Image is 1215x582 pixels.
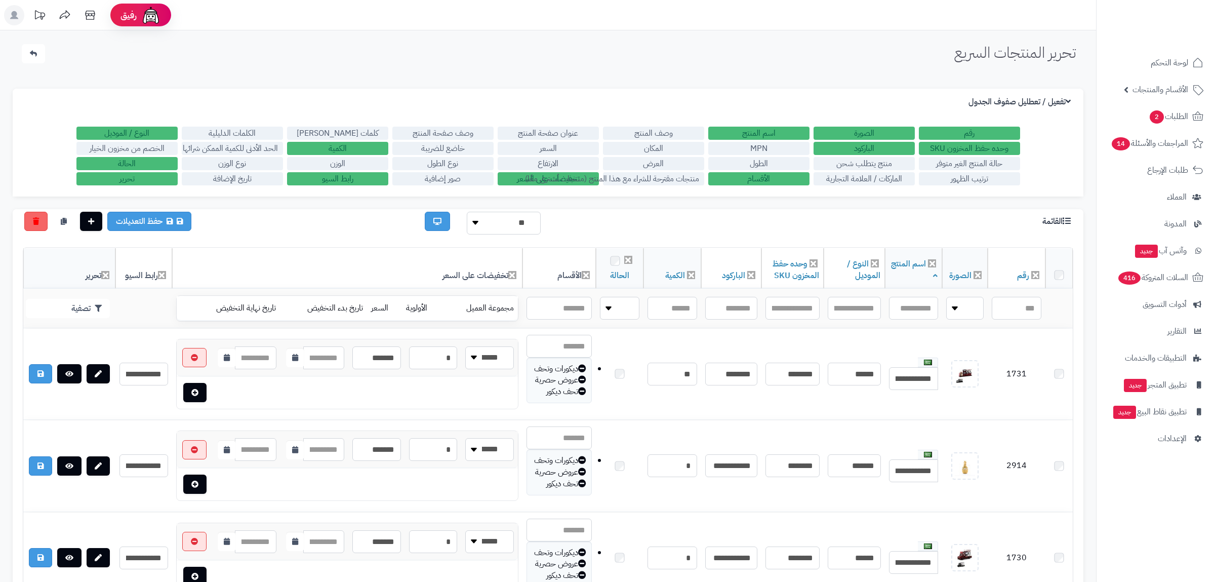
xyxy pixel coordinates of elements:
span: العملاء [1167,190,1187,204]
h3: القائمة [1042,217,1073,226]
span: 416 [1118,271,1141,285]
label: المكان [603,142,704,155]
a: السلات المتروكة416 [1103,265,1209,290]
a: حفظ التعديلات [107,212,191,231]
th: تحرير [23,248,115,289]
td: 1731 [988,329,1045,420]
a: الإعدادات [1103,426,1209,451]
label: وصف المنتج [603,127,704,140]
label: تاريخ الإضافة [182,172,283,185]
div: تحف ديكور [532,570,587,581]
a: تطبيق المتجرجديد [1103,373,1209,397]
span: التطبيقات والخدمات [1125,351,1187,365]
label: الكلمات الدليلية [182,127,283,140]
label: وحده حفظ المخزون SKU [919,142,1020,155]
label: منتجات مقترحة للشراء مع هذا المنتج (منتجات تُشترى معًا) [603,172,704,185]
td: تاريخ بدء التخفيض [280,296,367,321]
label: خاضع للضريبة [392,142,494,155]
th: الأقسام [522,248,596,289]
span: المراجعات والأسئلة [1111,136,1188,150]
label: تخفيضات على السعر [498,172,599,185]
label: حالة المنتج الغير متوفر [919,157,1020,170]
label: MPN [708,142,809,155]
a: الكمية [665,269,685,282]
label: العرض [603,157,704,170]
a: المدونة [1103,212,1209,236]
td: 2914 [988,420,1045,512]
label: النوع / الموديل [76,127,178,140]
img: ai-face.png [141,5,161,25]
label: الباركود [814,142,915,155]
a: رقم [1017,269,1029,282]
a: طلبات الإرجاع [1103,158,1209,182]
button: تصفية [26,299,110,318]
span: أدوات التسويق [1143,297,1187,312]
a: التطبيقات والخدمات [1103,346,1209,370]
label: الوزن [287,157,388,170]
a: الحالة [610,269,629,282]
span: جديد [1135,245,1158,258]
label: الارتفاع [498,157,599,170]
img: العربية [924,360,932,365]
label: عنوان صفحة المنتج [498,127,599,140]
div: تحف ديكور [532,386,587,398]
label: الطول [708,157,809,170]
label: الكمية [287,142,388,155]
span: تطبيق المتجر [1123,378,1187,392]
img: logo-2.png [1146,28,1205,50]
h1: تحرير المنتجات السريع [954,44,1076,61]
img: العربية [924,544,932,549]
span: 14 [1112,137,1130,150]
a: تطبيق نقاط البيعجديد [1103,400,1209,424]
label: ترتيب الظهور [919,172,1020,185]
a: المراجعات والأسئلة14 [1103,131,1209,156]
label: صور إضافية [392,172,494,185]
div: تحف ديكور [532,478,587,490]
label: الحالة [76,157,178,170]
span: جديد [1124,379,1147,392]
label: منتج يتطلب شحن [814,157,915,170]
td: تاريخ نهاية التخفيض [188,296,280,321]
a: الباركود [722,269,745,282]
span: وآتس آب [1134,244,1187,258]
th: رابط السيو [115,248,172,289]
span: المدونة [1164,217,1187,231]
label: الحد الأدنى للكمية الممكن شرائها [182,142,283,155]
label: رابط السيو [287,172,388,185]
div: عروض حصرية [532,558,587,570]
span: الإعدادات [1158,432,1187,446]
label: نوع الوزن [182,157,283,170]
label: الخصم من مخزون الخيار [76,142,178,155]
td: مجموعة العميل [442,296,518,321]
div: ديكورات وتحف [532,363,587,375]
td: السعر [367,296,401,321]
label: وصف صفحة المنتج [392,127,494,140]
span: لوحة التحكم [1151,56,1188,70]
a: العملاء [1103,185,1209,209]
label: السعر [498,142,599,155]
div: عروض حصرية [532,467,587,478]
a: النوع / الموديل [847,258,880,282]
th: تخفيضات على السعر [172,248,522,289]
a: اسم المنتج [891,258,938,282]
span: طلبات الإرجاع [1147,163,1188,177]
label: رقم [919,127,1020,140]
h3: تفعيل / تعطليل صفوف الجدول [968,97,1073,107]
a: وحده حفظ المخزون SKU [773,258,819,282]
label: نوع الطول [392,157,494,170]
div: ديكورات وتحف [532,455,587,467]
span: 2 [1150,110,1164,124]
label: تحرير [76,172,178,185]
span: السلات المتروكة [1117,270,1188,285]
label: الأقسام [708,172,809,185]
span: رفيق [120,9,137,21]
a: وآتس آبجديد [1103,239,1209,263]
label: اسم المنتج [708,127,809,140]
a: لوحة التحكم [1103,51,1209,75]
span: الأقسام والمنتجات [1132,83,1188,97]
label: كلمات [PERSON_NAME] [287,127,388,140]
span: تطبيق نقاط البيع [1112,405,1187,419]
span: التقارير [1167,324,1187,338]
a: الطلبات2 [1103,104,1209,129]
div: عروض حصرية [532,374,587,386]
